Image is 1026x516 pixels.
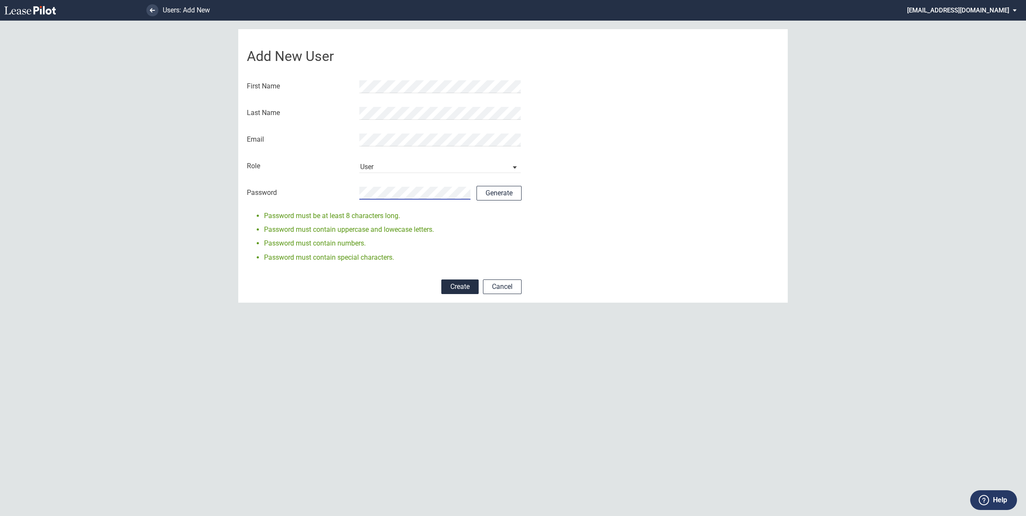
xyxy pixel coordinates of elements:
[247,161,354,171] span: Role
[359,187,471,200] input: Password
[264,253,394,261] span: Password must contain special characters.
[247,47,779,66] h1: Add New User
[483,279,522,294] button: Cancel
[359,107,521,120] input: Last Name
[477,186,522,200] button: Generate
[264,225,434,234] span: Password must contain uppercase and lowecase letters.
[441,279,479,294] button: Create
[264,239,366,247] span: Password must contain numbers.
[247,135,354,144] span: Email
[360,163,373,171] div: User
[993,495,1007,506] label: Help
[359,134,521,146] input: Email
[247,108,354,118] span: Last Name
[970,490,1017,510] button: Help
[247,82,354,91] span: First Name
[264,212,400,220] span: Password must be at least 8 characters long.
[359,80,521,93] input: First Name
[247,188,354,197] span: Password
[359,160,521,173] md-select: Role: User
